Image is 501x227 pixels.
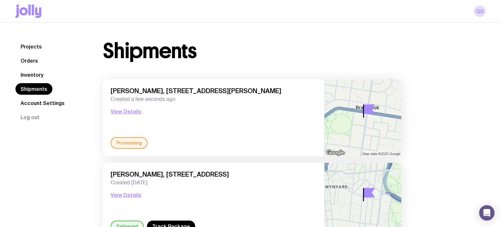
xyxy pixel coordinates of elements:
[15,97,70,109] a: Account Settings
[15,41,47,52] a: Projects
[111,179,316,186] span: Created [DATE]
[15,83,52,95] a: Shipments
[111,108,141,115] button: View Details
[15,55,43,66] a: Orders
[324,79,401,156] img: staticmap
[103,41,196,61] h1: Shipments
[479,205,495,221] div: Open Intercom Messenger
[474,5,486,17] a: GS
[111,170,316,178] span: [PERSON_NAME], [STREET_ADDRESS]
[15,69,49,81] a: Inventory
[111,96,316,102] span: Created a few seconds ago
[111,137,148,149] div: Processing
[111,191,141,199] button: View Details
[15,111,45,123] button: Log out
[111,87,316,95] span: [PERSON_NAME], [STREET_ADDRESS][PERSON_NAME]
